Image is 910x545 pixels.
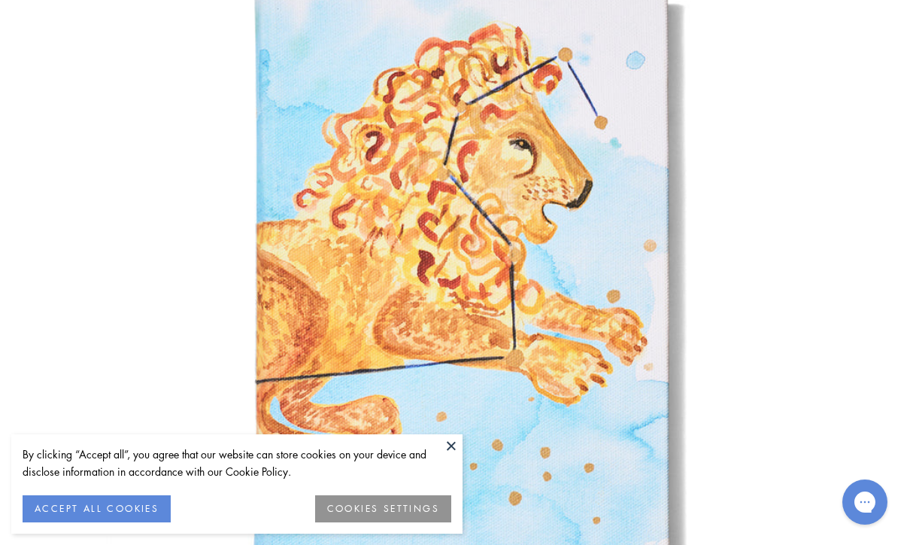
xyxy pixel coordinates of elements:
[23,495,171,522] button: ACCEPT ALL COOKIES
[315,495,451,522] button: COOKIES SETTINGS
[835,474,895,530] iframe: Gorgias live chat messenger
[23,446,451,480] div: By clicking “Accept all”, you agree that our website can store cookies on your device and disclos...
